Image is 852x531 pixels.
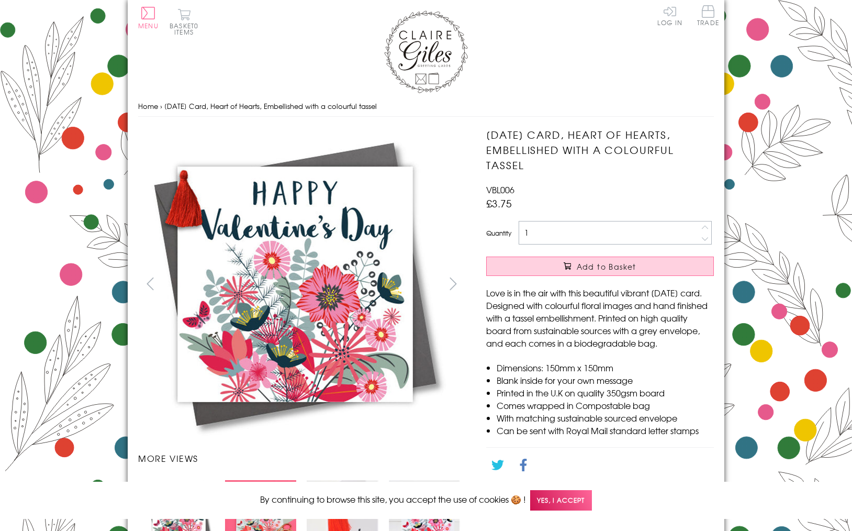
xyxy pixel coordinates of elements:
span: Menu [138,21,159,30]
img: Valentine's Day Card, Heart of Hearts, Embellished with a colourful tassel [138,127,452,441]
p: Love is in the air with this beautiful vibrant [DATE] card. Designed with colourful floral images... [486,286,714,349]
span: Trade [697,5,719,26]
nav: breadcrumbs [138,96,714,117]
label: Quantity [486,228,511,238]
h3: More views [138,452,465,464]
li: Blank inside for your own message [497,374,714,386]
button: Add to Basket [486,257,714,276]
li: Dimensions: 150mm x 150mm [497,361,714,374]
h1: [DATE] Card, Heart of Hearts, Embellished with a colourful tassel [486,127,714,172]
img: Valentine's Day Card, Heart of Hearts, Embellished with a colourful tassel [465,127,779,441]
li: With matching sustainable sourced envelope [497,412,714,424]
img: Claire Giles Greetings Cards [384,10,468,93]
span: Yes, I accept [530,490,592,511]
li: Printed in the U.K on quality 350gsm board [497,386,714,399]
button: next [442,272,465,295]
a: Home [138,101,158,111]
span: [DATE] Card, Heart of Hearts, Embellished with a colourful tassel [164,101,377,111]
li: Comes wrapped in Compostable bag [497,399,714,412]
span: £3.75 [486,196,512,211]
li: Can be sent with Royal Mail standard letter stamps [497,424,714,437]
span: › [160,101,162,111]
button: Menu [138,7,159,29]
span: 0 items [174,21,198,37]
a: Log In [657,5,682,26]
button: Basket0 items [170,8,198,35]
a: Trade [697,5,719,28]
span: Add to Basket [577,261,636,272]
button: prev [138,272,162,295]
span: VBL006 [486,183,514,196]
